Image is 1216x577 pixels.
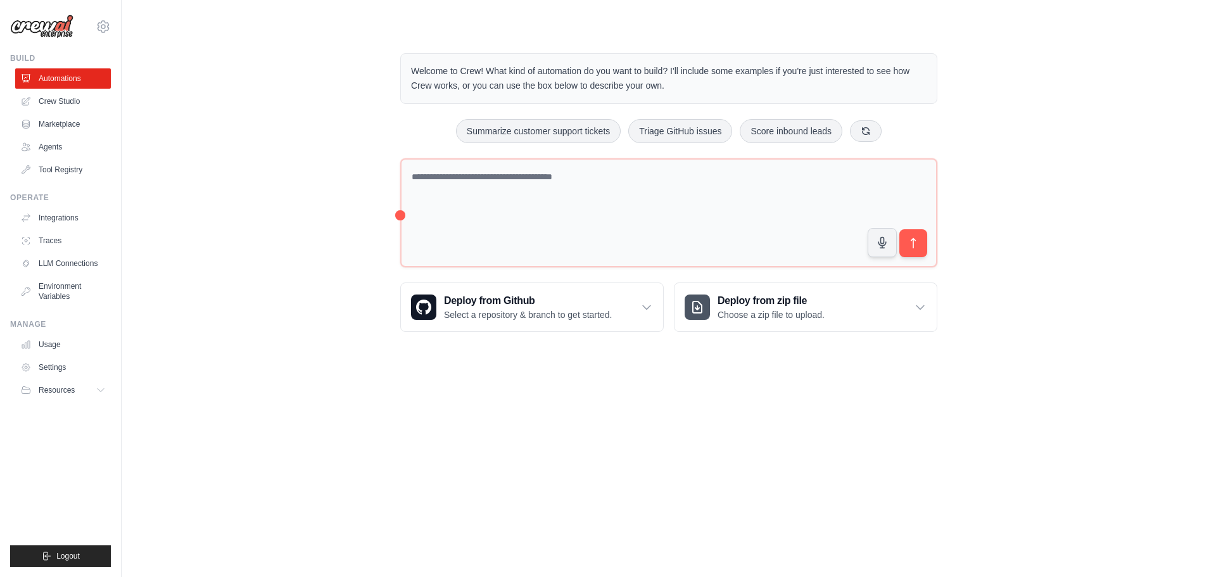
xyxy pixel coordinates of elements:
button: Close walkthrough [1177,461,1187,471]
a: Integrations [15,208,111,228]
img: Logo [10,15,73,39]
button: Score inbound leads [740,119,842,143]
a: Settings [15,357,111,377]
button: Logout [10,545,111,567]
p: Choose a zip file to upload. [718,308,825,321]
h3: Deploy from Github [444,293,612,308]
a: Environment Variables [15,276,111,307]
span: Logout [56,551,80,561]
span: Step 1 [984,464,1010,473]
a: Agents [15,137,111,157]
h3: Create an automation [974,478,1170,495]
a: Usage [15,334,111,355]
button: Triage GitHub issues [628,119,732,143]
p: Select a repository & branch to get started. [444,308,612,321]
a: Traces [15,231,111,251]
div: Operate [10,193,111,203]
a: LLM Connections [15,253,111,274]
div: Build [10,53,111,63]
button: Summarize customer support tickets [456,119,621,143]
div: Manage [10,319,111,329]
h3: Deploy from zip file [718,293,825,308]
p: Welcome to Crew! What kind of automation do you want to build? I'll include some examples if you'... [411,64,927,93]
a: Marketplace [15,114,111,134]
a: Automations [15,68,111,89]
p: Describe the automation you want to build, select an example option, or use the microphone to spe... [974,500,1170,541]
button: Resources [15,380,111,400]
span: Resources [39,385,75,395]
a: Tool Registry [15,160,111,180]
a: Crew Studio [15,91,111,111]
